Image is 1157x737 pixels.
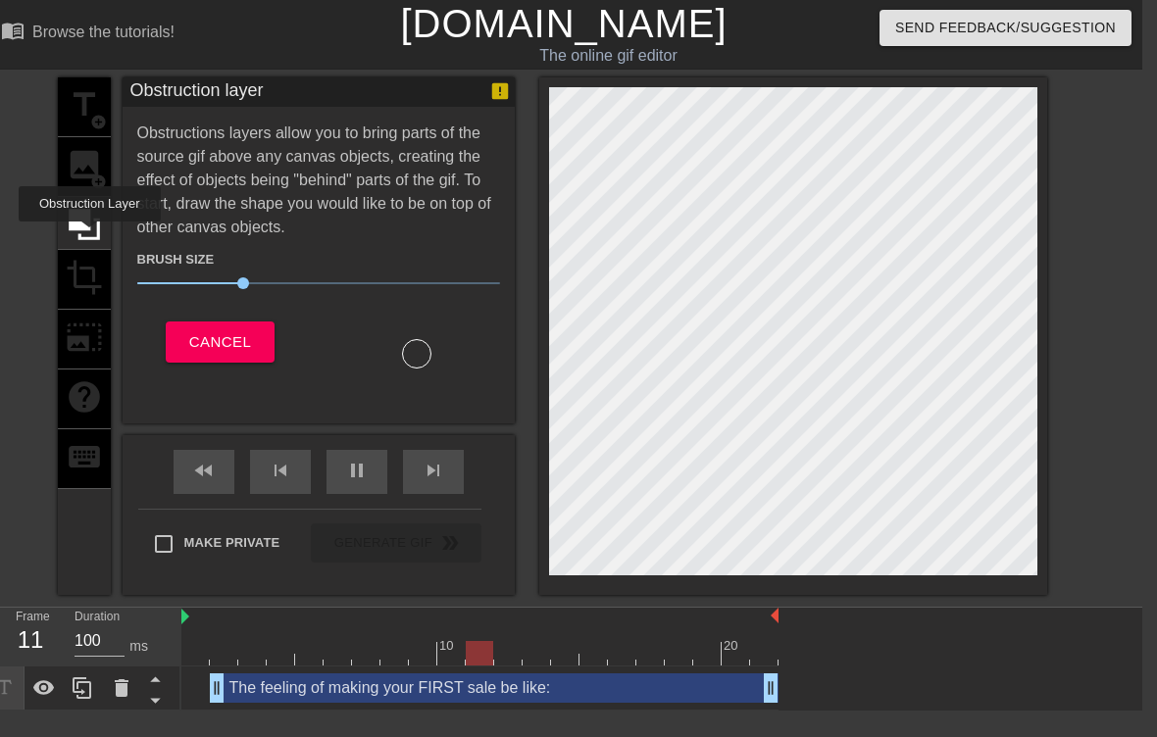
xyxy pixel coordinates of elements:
span: Send Feedback/Suggestion [895,16,1116,40]
div: 20 [724,636,741,656]
span: skip_previous [269,459,292,482]
a: [DOMAIN_NAME] [400,2,727,45]
button: Send Feedback/Suggestion [880,10,1132,46]
div: ms [129,636,148,657]
div: 11 [16,622,45,658]
div: 10 [439,636,457,656]
div: Frame [1,608,60,664]
label: Brush Size [137,250,215,270]
a: Browse the tutorials! [1,19,175,49]
span: drag_handle [761,678,780,698]
span: Make Private [184,533,280,553]
button: Cancel [166,321,275,363]
img: bound-end.png [771,608,779,623]
div: Obstruction layer [130,77,264,107]
div: Browse the tutorials! [32,24,175,40]
span: drag_handle [207,678,226,698]
span: skip_next [422,459,445,482]
div: Obstructions layers allow you to bring parts of the source gif above any canvas objects, creating... [137,122,500,368]
span: fast_rewind [192,459,216,482]
span: Cancel [189,329,251,355]
label: Duration [75,612,120,623]
span: menu_book [1,19,25,42]
span: pause [345,459,369,482]
div: The online gif editor [380,44,835,68]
